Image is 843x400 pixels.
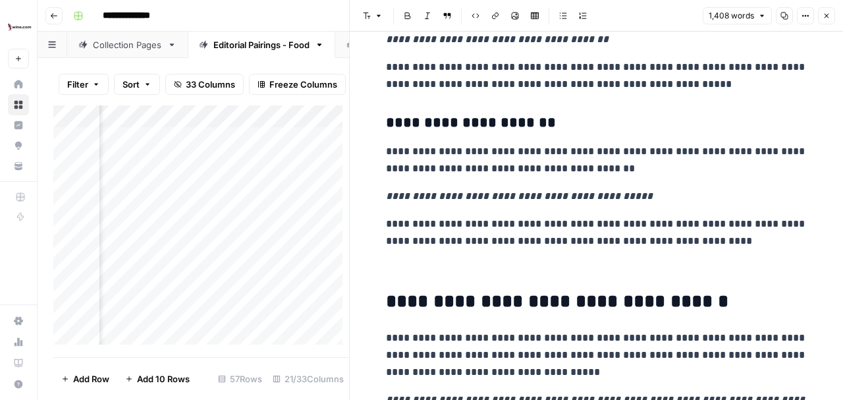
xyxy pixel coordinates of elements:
a: Your Data [8,156,29,177]
button: Add 10 Rows [117,368,198,389]
span: Add 10 Rows [137,372,190,386]
a: Browse [8,94,29,115]
button: Filter [59,74,109,95]
button: Workspace: Wine [8,11,29,43]
div: Collection Pages [93,38,162,51]
button: 1,408 words [703,7,772,24]
div: 57 Rows [213,368,267,389]
a: Usage [8,331,29,353]
span: Filter [67,78,88,91]
a: Collection Pages [67,32,188,58]
button: Help + Support [8,374,29,395]
img: Wine Logo [8,15,32,39]
a: Opportunities [8,135,29,156]
button: 33 Columns [165,74,244,95]
span: 33 Columns [186,78,235,91]
div: Editorial Pairings - Food [213,38,310,51]
div: 21/33 Columns [267,368,349,389]
span: Add Row [73,372,109,386]
button: Add Row [53,368,117,389]
span: Freeze Columns [269,78,337,91]
button: Sort [114,74,160,95]
a: Learning Hub [8,353,29,374]
span: Sort [122,78,140,91]
a: Editorial Pairings - Food [188,32,335,58]
a: Insights [8,115,29,136]
button: Freeze Columns [249,74,346,95]
span: 1,408 words [709,10,754,22]
a: Home [8,74,29,95]
a: Settings [8,310,29,331]
a: Editorial - Luxury [335,32,456,58]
